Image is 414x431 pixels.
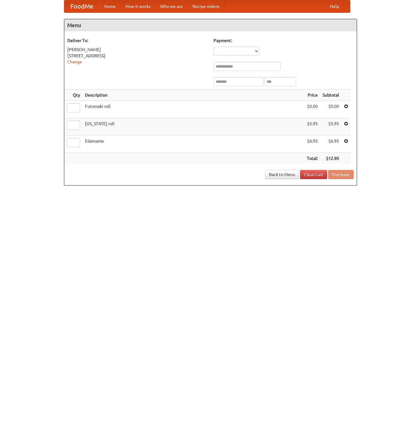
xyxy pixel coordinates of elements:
[155,0,188,12] a: Who we are
[325,0,344,12] a: Help
[214,37,354,44] h5: Payment:
[67,59,82,64] a: Change
[265,170,299,179] a: Back to Menu
[320,136,341,153] td: $6.95
[83,118,304,136] td: [US_STATE] roll
[67,53,207,59] div: [STREET_ADDRESS]
[67,37,207,44] h5: Deliver To:
[99,0,121,12] a: Home
[320,153,341,164] th: $12.90
[328,170,354,179] button: Purchase
[64,19,357,31] h4: Menu
[300,170,327,179] a: Clear Cart
[83,101,304,118] td: Futomaki roll
[304,90,320,101] th: Price
[188,0,224,12] a: Recipe videos
[64,90,83,101] th: Qty
[304,101,320,118] td: $0.00
[304,118,320,136] td: $5.95
[304,153,320,164] th: Total:
[83,90,304,101] th: Description
[67,47,207,53] div: [PERSON_NAME]
[320,90,341,101] th: Subtotal
[64,0,99,12] a: FoodMe
[320,118,341,136] td: $5.95
[121,0,155,12] a: How it works
[320,101,341,118] td: $0.00
[304,136,320,153] td: $6.95
[83,136,304,153] td: Edamame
